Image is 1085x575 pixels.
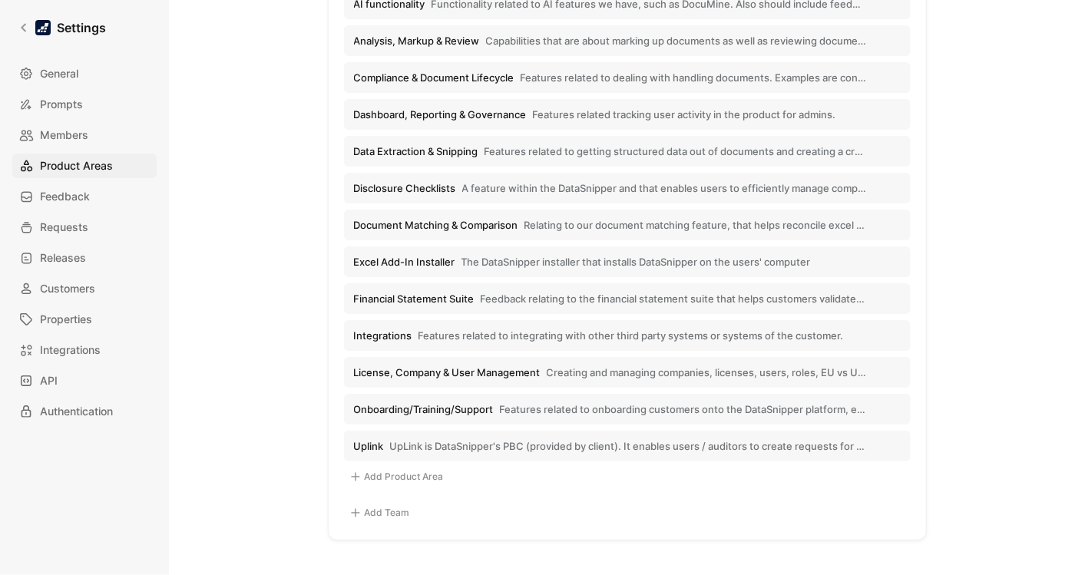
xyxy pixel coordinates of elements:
[12,215,157,240] a: Requests
[12,123,157,147] a: Members
[344,62,911,93] button: Compliance & Document LifecycleFeatures related to dealing with handling documents. Examples are ...
[354,181,456,195] span: Disclosure Checklists
[418,329,844,342] span: Features related to integrating with other third party systems or systems of the customer.
[344,99,911,130] button: Dashboard, Reporting & GovernanceFeatures related tracking user activity in the product for admins.
[57,18,106,37] h1: Settings
[344,504,415,522] button: Add Team
[12,368,157,393] a: API
[12,12,112,43] a: Settings
[12,246,157,270] a: Releases
[12,184,157,209] a: Feedback
[344,246,911,277] button: Excel Add-In InstallerThe DataSnipper installer that installs DataSnipper on the users' computer
[354,107,527,121] span: Dashboard, Reporting & Governance
[354,71,514,84] span: Compliance & Document Lifecycle
[12,154,157,178] a: Product Areas
[481,292,867,306] span: Feedback relating to the financial statement suite that helps customers validate financial statem...
[354,144,478,158] span: Data Extraction & Snipping
[344,431,911,461] button: UplinkUpLink is DataSnipper's PBC (provided by client). It enables users / auditors to create req...
[40,187,90,206] span: Feedback
[462,181,867,195] span: A feature within the DataSnipper and that enables users to efficiently manage compliance against ...
[12,92,157,117] a: Prompts
[40,402,113,421] span: Authentication
[344,468,449,486] button: Add Product Area
[521,71,867,84] span: Features related to dealing with handling documents. Examples are controlling document retention,...
[40,218,88,236] span: Requests
[344,357,911,388] button: License, Company & User ManagementCreating and managing companies, licenses, users, roles, EU vs ...
[40,157,113,175] span: Product Areas
[344,173,911,203] button: Disclosure ChecklistsA feature within the DataSnipper and that enables users to efficiently manag...
[40,95,83,114] span: Prompts
[354,218,518,232] span: Document Matching & Comparison
[547,365,867,379] span: Creating and managing companies, licenses, users, roles, EU vs US tenancy, SSO/UMS integrations, ...
[40,126,88,144] span: Members
[354,329,412,342] span: Integrations
[390,439,867,453] span: UpLink is DataSnipper's PBC (provided by client). It enables users / auditors to create requests ...
[524,218,867,232] span: Relating to our document matching feature, that helps reconcile excel data with data in documents...
[344,283,911,314] button: Financial Statement SuiteFeedback relating to the financial statement suite that helps customers ...
[40,64,78,83] span: General
[40,310,92,329] span: Properties
[12,276,157,301] a: Customers
[40,249,86,267] span: Releases
[354,365,541,379] span: License, Company & User Management
[344,394,911,425] button: Onboarding/Training/SupportFeatures related to onboarding customers onto the DataSnipper platform...
[12,61,157,86] a: General
[461,255,811,269] span: The DataSnipper installer that installs DataSnipper on the users' computer
[12,307,157,332] a: Properties
[354,402,494,416] span: Onboarding/Training/Support
[344,320,911,351] button: IntegrationsFeatures related to integrating with other third party systems or systems of the cust...
[354,255,455,269] span: Excel Add-In Installer
[354,292,475,306] span: Financial Statement Suite
[533,107,836,121] span: Features related tracking user activity in the product for admins.
[344,136,911,167] button: Data Extraction & SnippingFeatures related to getting structured data out of documents and creati...
[354,439,384,453] span: Uplink
[12,338,157,362] a: Integrations
[354,34,480,48] span: Analysis, Markup & Review
[344,25,911,56] button: Analysis, Markup & ReviewCapabilities that are about marking up documents as well as reviewing do...
[40,341,101,359] span: Integrations
[40,279,95,298] span: Customers
[486,34,867,48] span: Capabilities that are about marking up documents as well as reviewing documents directly in DataS...
[12,399,157,424] a: Authentication
[344,210,911,240] button: Document Matching & ComparisonRelating to our document matching feature, that helps reconcile exc...
[485,144,867,158] span: Features related to getting structured data out of documents and creating a cross reference betwe...
[500,402,867,416] span: Features related to onboarding customers onto the DataSnipper platform, ensuring they understand ...
[40,372,58,390] span: API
